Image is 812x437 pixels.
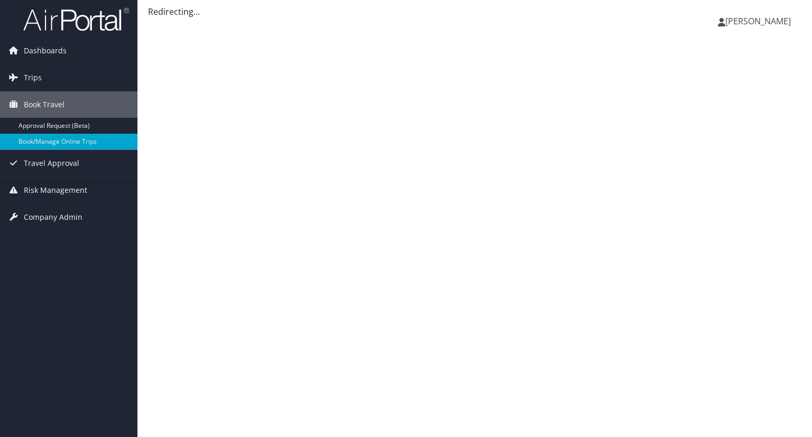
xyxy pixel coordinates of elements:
[718,5,801,37] a: [PERSON_NAME]
[23,7,129,32] img: airportal-logo.png
[24,204,82,230] span: Company Admin
[24,150,79,176] span: Travel Approval
[24,91,64,118] span: Book Travel
[148,5,801,18] div: Redirecting...
[24,38,67,64] span: Dashboards
[24,64,42,91] span: Trips
[24,177,87,203] span: Risk Management
[725,15,791,27] span: [PERSON_NAME]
